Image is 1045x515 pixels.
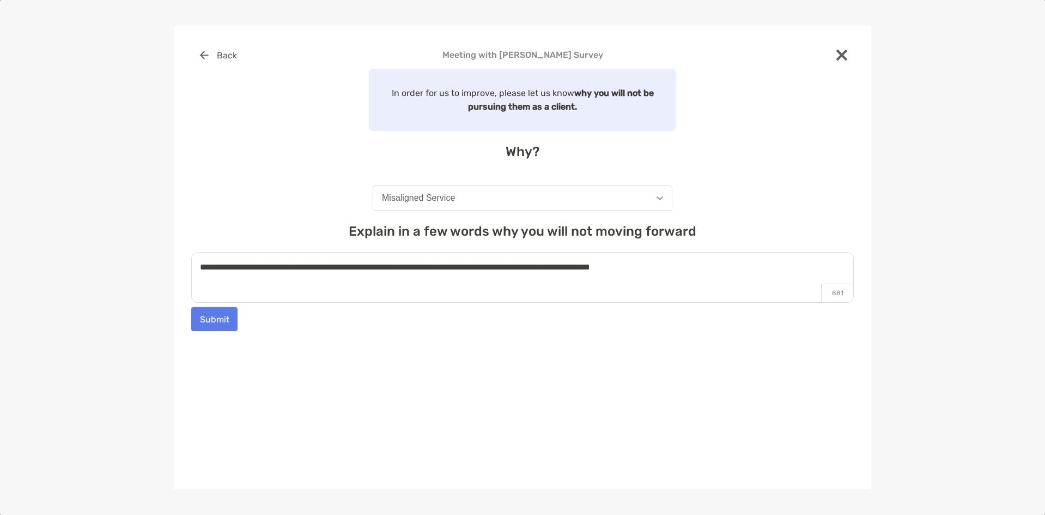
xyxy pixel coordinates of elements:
h4: Explain in a few words why you will not moving forward [191,224,854,239]
button: Back [191,43,245,67]
button: Misaligned Service [373,185,672,211]
h4: Meeting with [PERSON_NAME] Survey [191,50,854,60]
h4: Why? [191,144,854,159]
img: Open dropdown arrow [657,196,663,200]
img: button icon [200,51,209,59]
div: Misaligned Service [382,193,455,203]
p: In order for us to improve, please let us know [375,86,670,113]
img: close modal [836,50,847,61]
button: Submit [191,307,238,331]
p: 881 [821,284,853,302]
